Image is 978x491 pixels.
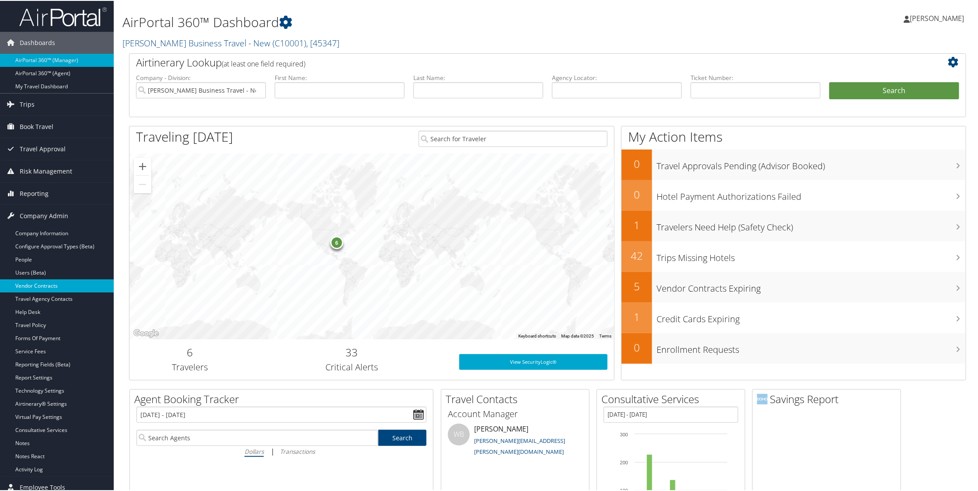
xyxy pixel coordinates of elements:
[20,137,66,159] span: Travel Approval
[306,36,339,48] span: , [ 45347 ]
[413,73,543,81] label: Last Name:
[622,186,652,201] h2: 0
[599,333,611,338] a: Terms (opens in new tab)
[20,182,49,204] span: Reporting
[19,6,107,26] img: airportal-logo.png
[222,58,305,68] span: (at least one field required)
[622,127,966,145] h1: My Action Items
[448,423,470,445] div: WB
[136,360,244,373] h3: Travelers
[622,210,966,240] a: 1Travelers Need Help (Safety Check)
[257,344,446,359] h2: 33
[20,204,68,226] span: Company Admin
[134,391,433,406] h2: Agent Booking Tracker
[657,216,966,233] h3: Travelers Need Help (Safety Check)
[601,391,745,406] h2: Consultative Services
[378,429,427,445] a: Search
[136,54,890,69] h2: Airtinerary Lookup
[829,81,959,99] button: Search
[20,115,53,137] span: Book Travel
[622,309,652,324] h2: 1
[622,217,652,232] h2: 1
[910,13,964,22] span: [PERSON_NAME]
[657,155,966,171] h3: Travel Approvals Pending (Advisor Booked)
[474,436,565,455] a: [PERSON_NAME][EMAIL_ADDRESS][PERSON_NAME][DOMAIN_NAME]
[136,445,426,456] div: |
[280,446,315,455] i: Transactions
[552,73,682,81] label: Agency Locator:
[459,353,608,369] a: View SecurityLogic®
[444,423,587,459] li: [PERSON_NAME]
[622,332,966,363] a: 0Enrollment Requests
[757,391,901,406] h2: Savings Report
[122,36,339,48] a: [PERSON_NAME] Business Travel - New
[620,459,628,464] tspan: 200
[904,4,973,31] a: [PERSON_NAME]
[657,338,966,355] h3: Enrollment Requests
[244,446,264,455] i: Dollars
[622,149,966,179] a: 0Travel Approvals Pending (Advisor Booked)
[561,333,594,338] span: Map data ©2025
[657,308,966,324] h3: Credit Cards Expiring
[20,31,55,53] span: Dashboards
[136,344,244,359] h2: 6
[657,247,966,263] h3: Trips Missing Hotels
[622,271,966,302] a: 5Vendor Contracts Expiring
[134,157,151,174] button: Zoom in
[275,73,405,81] label: First Name:
[448,407,583,419] h3: Account Manager
[622,247,652,262] h2: 42
[132,327,161,338] a: Open this area in Google Maps (opens a new window)
[132,327,161,338] img: Google
[272,36,306,48] span: ( C10001 )
[622,278,652,293] h2: 5
[136,73,266,81] label: Company - Division:
[757,393,768,404] img: domo-logo.png
[257,360,446,373] h3: Critical Alerts
[20,93,35,115] span: Trips
[622,339,652,354] h2: 0
[446,391,589,406] h2: Travel Contacts
[622,179,966,210] a: 0Hotel Payment Authorizations Failed
[122,12,689,31] h1: AirPortal 360™ Dashboard
[419,130,608,146] input: Search for Traveler
[136,429,378,445] input: Search Agents
[620,431,628,436] tspan: 300
[330,235,343,248] div: 6
[657,277,966,294] h3: Vendor Contracts Expiring
[136,127,233,145] h1: Traveling [DATE]
[20,160,72,181] span: Risk Management
[622,302,966,332] a: 1Credit Cards Expiring
[622,156,652,171] h2: 0
[622,240,966,271] a: 42Trips Missing Hotels
[134,175,151,192] button: Zoom out
[657,185,966,202] h3: Hotel Payment Authorizations Failed
[691,73,821,81] label: Ticket Number:
[518,332,556,338] button: Keyboard shortcuts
